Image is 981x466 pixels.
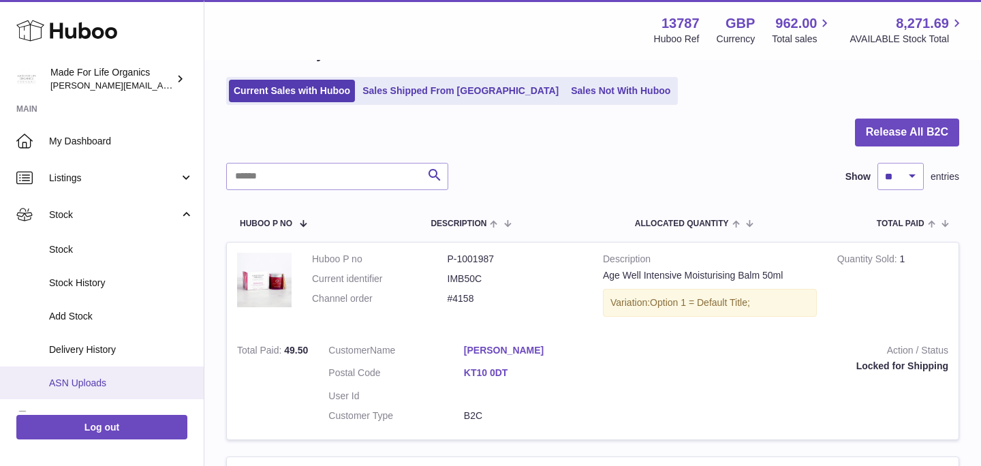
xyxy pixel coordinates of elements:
span: Stock [49,243,193,256]
span: 8,271.69 [896,14,949,33]
dt: User Id [328,390,464,403]
a: 8,271.69 AVAILABLE Stock Total [850,14,965,46]
span: Add Stock [49,310,193,323]
strong: Action / Status [619,344,948,360]
span: 962.00 [775,14,817,33]
a: Current Sales with Huboo [229,80,355,102]
dt: Postal Code [328,367,464,383]
span: Total sales [772,33,832,46]
strong: Total Paid [237,345,284,359]
span: AVAILABLE Stock Total [850,33,965,46]
span: Total paid [877,219,924,228]
span: Customer [328,345,370,356]
div: Variation: [603,289,817,317]
dt: Channel order [312,292,448,305]
span: Option 1 = Default Title; [650,297,750,308]
span: [PERSON_NAME][EMAIL_ADDRESS][PERSON_NAME][DOMAIN_NAME] [50,80,346,91]
div: Age Well Intensive Moisturising Balm 50ml [603,269,817,282]
a: Sales Shipped From [GEOGRAPHIC_DATA] [358,80,563,102]
span: Delivery History [49,343,193,356]
dd: B2C [464,409,599,422]
a: [PERSON_NAME] [464,344,599,357]
span: ALLOCATED Quantity [635,219,729,228]
span: entries [931,170,959,183]
span: ASN Uploads [49,377,193,390]
td: 1 [827,243,959,334]
dt: Name [328,344,464,360]
label: Show [845,170,871,183]
img: age-well-intensive-moisturising-balm-50ml-imb50c-1.jpg [237,253,292,307]
span: Stock History [49,277,193,290]
span: 49.50 [284,345,308,356]
a: KT10 0DT [464,367,599,379]
dd: IMB50C [448,273,583,285]
dd: P-1001987 [448,253,583,266]
span: Description [431,219,486,228]
a: Sales Not With Huboo [566,80,675,102]
span: My Dashboard [49,135,193,148]
span: Stock [49,208,179,221]
img: geoff.winwood@madeforlifeorganics.com [16,69,37,89]
div: Locked for Shipping [619,360,948,373]
div: Currency [717,33,756,46]
div: Huboo Ref [654,33,700,46]
strong: Description [603,253,817,269]
strong: GBP [726,14,755,33]
div: Made For Life Organics [50,66,173,92]
a: 962.00 Total sales [772,14,832,46]
strong: 13787 [661,14,700,33]
span: Listings [49,172,179,185]
strong: Quantity Sold [837,253,900,268]
span: Huboo P no [240,219,292,228]
dt: Current identifier [312,273,448,285]
dd: #4158 [448,292,583,305]
dt: Huboo P no [312,253,448,266]
a: Log out [16,415,187,439]
dt: Customer Type [328,409,464,422]
button: Release All B2C [855,119,959,146]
